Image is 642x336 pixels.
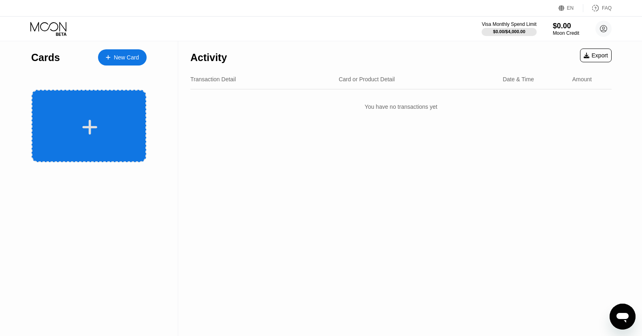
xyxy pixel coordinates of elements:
[493,29,525,34] div: $0.00 / $4,000.00
[583,4,612,12] div: FAQ
[482,21,536,36] div: Visa Monthly Spend Limit$0.00/$4,000.00
[190,76,236,82] div: Transaction Detail
[482,21,536,27] div: Visa Monthly Spend Limit
[559,4,583,12] div: EN
[553,22,579,36] div: $0.00Moon Credit
[190,95,612,118] div: You have no transactions yet
[98,49,147,66] div: New Card
[580,49,612,62] div: Export
[572,76,592,82] div: Amount
[584,52,608,59] div: Export
[339,76,395,82] div: Card or Product Detail
[114,54,139,61] div: New Card
[553,30,579,36] div: Moon Credit
[602,5,612,11] div: FAQ
[190,52,227,63] div: Activity
[567,5,574,11] div: EN
[610,304,636,330] iframe: Кнопка запуска окна обмена сообщениями
[31,52,60,63] div: Cards
[503,76,534,82] div: Date & Time
[553,22,579,30] div: $0.00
